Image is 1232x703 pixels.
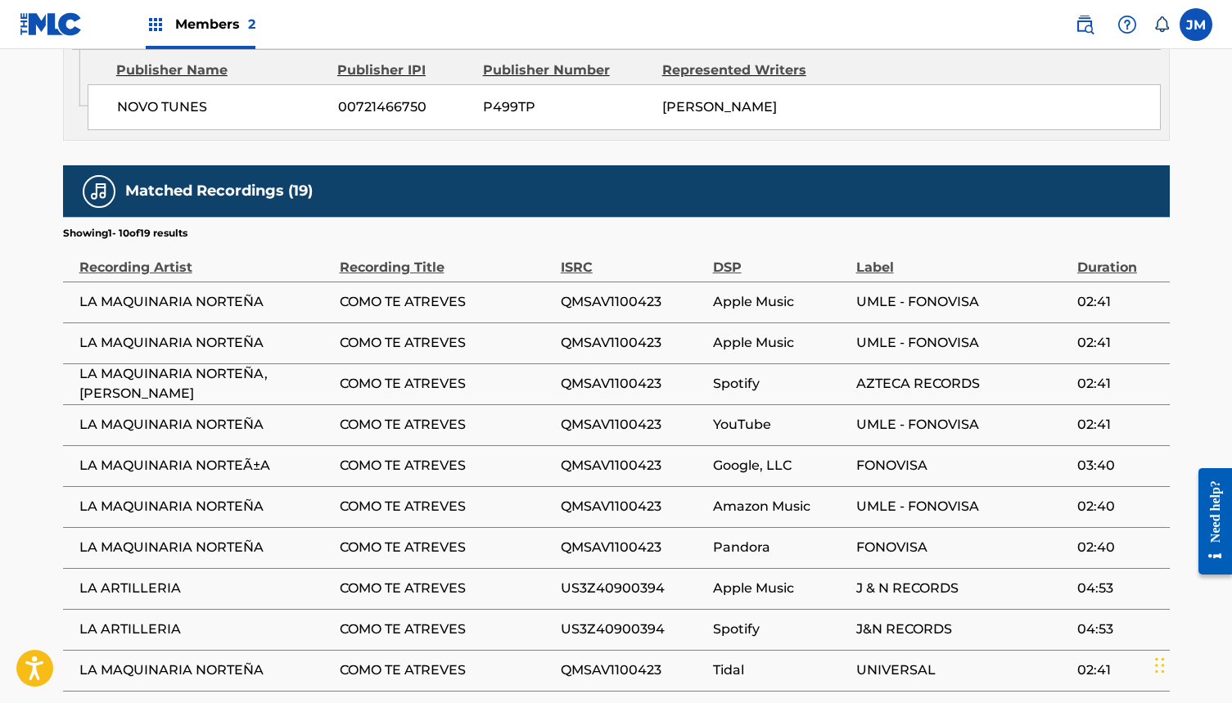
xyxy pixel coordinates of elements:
[856,292,1069,312] span: UMLE - FONOVISA
[20,12,83,36] img: MLC Logo
[117,97,326,117] span: NOVO TUNES
[713,292,848,312] span: Apple Music
[79,579,332,598] span: LA ARTILLERIA
[561,374,705,394] span: QMSAV1100423
[79,620,332,639] span: LA ARTILLERIA
[856,538,1069,557] span: FONOVISA
[79,660,332,680] span: LA MAQUINARIA NORTEÑA
[340,538,553,557] span: COMO TE ATREVES
[1077,579,1162,598] span: 04:53
[713,660,848,680] span: Tidal
[856,660,1069,680] span: UNIVERSAL
[340,497,553,516] span: COMO TE ATREVES
[561,579,705,598] span: US3Z40900394
[856,333,1069,353] span: UMLE - FONOVISA
[116,61,325,80] div: Publisher Name
[79,538,332,557] span: LA MAQUINARIA NORTEÑA
[1077,497,1162,516] span: 02:40
[175,15,255,34] span: Members
[856,497,1069,516] span: UMLE - FONOVISA
[1077,292,1162,312] span: 02:41
[79,333,332,353] span: LA MAQUINARIA NORTEÑA
[248,16,255,32] span: 2
[713,415,848,435] span: YouTube
[856,241,1069,277] div: Label
[561,292,705,312] span: QMSAV1100423
[337,61,471,80] div: Publisher IPI
[1077,374,1162,394] span: 02:41
[662,61,829,80] div: Represented Writers
[1077,456,1162,475] span: 03:40
[1068,8,1101,41] a: Public Search
[340,415,553,435] span: COMO TE ATREVES
[1153,16,1170,33] div: Notifications
[561,241,705,277] div: ISRC
[338,97,471,117] span: 00721466750
[856,579,1069,598] span: J & N RECORDS
[1075,15,1094,34] img: search
[125,182,313,201] h5: Matched Recordings (19)
[561,456,705,475] span: QMSAV1100423
[662,99,777,115] span: [PERSON_NAME]
[561,660,705,680] span: QMSAV1100423
[561,538,705,557] span: QMSAV1100423
[1150,624,1232,703] iframe: Chat Widget
[79,292,332,312] span: LA MAQUINARIA NORTEÑA
[856,620,1069,639] span: J&N RECORDS
[713,497,848,516] span: Amazon Music
[340,241,553,277] div: Recording Title
[561,333,705,353] span: QMSAV1100423
[79,415,332,435] span: LA MAQUINARIA NORTEÑA
[340,374,553,394] span: COMO TE ATREVES
[856,415,1069,435] span: UMLE - FONOVISA
[340,456,553,475] span: COMO TE ATREVES
[63,226,187,241] p: Showing 1 - 10 of 19 results
[1077,660,1162,680] span: 02:41
[1186,454,1232,589] iframe: Resource Center
[713,456,848,475] span: Google, LLC
[713,241,848,277] div: DSP
[561,620,705,639] span: US3Z40900394
[713,620,848,639] span: Spotify
[1077,538,1162,557] span: 02:40
[1180,8,1212,41] div: User Menu
[713,579,848,598] span: Apple Music
[483,97,650,117] span: P499TP
[79,364,332,403] span: LA MAQUINARIA NORTEÑA, [PERSON_NAME]
[561,497,705,516] span: QMSAV1100423
[713,538,848,557] span: Pandora
[79,497,332,516] span: LA MAQUINARIA NORTEÑA
[1155,641,1165,690] div: Drag
[1117,15,1137,34] img: help
[340,579,553,598] span: COMO TE ATREVES
[1111,8,1144,41] div: Help
[146,15,165,34] img: Top Rightsholders
[856,456,1069,475] span: FONOVISA
[856,374,1069,394] span: AZTECA RECORDS
[89,182,109,201] img: Matched Recordings
[79,241,332,277] div: Recording Artist
[483,61,650,80] div: Publisher Number
[1077,620,1162,639] span: 04:53
[561,415,705,435] span: QMSAV1100423
[340,660,553,680] span: COMO TE ATREVES
[713,333,848,353] span: Apple Music
[79,456,332,475] span: LA MAQUINARIA NORTEÃ±A
[1077,241,1162,277] div: Duration
[1077,333,1162,353] span: 02:41
[340,292,553,312] span: COMO TE ATREVES
[1077,415,1162,435] span: 02:41
[340,620,553,639] span: COMO TE ATREVES
[340,333,553,353] span: COMO TE ATREVES
[713,374,848,394] span: Spotify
